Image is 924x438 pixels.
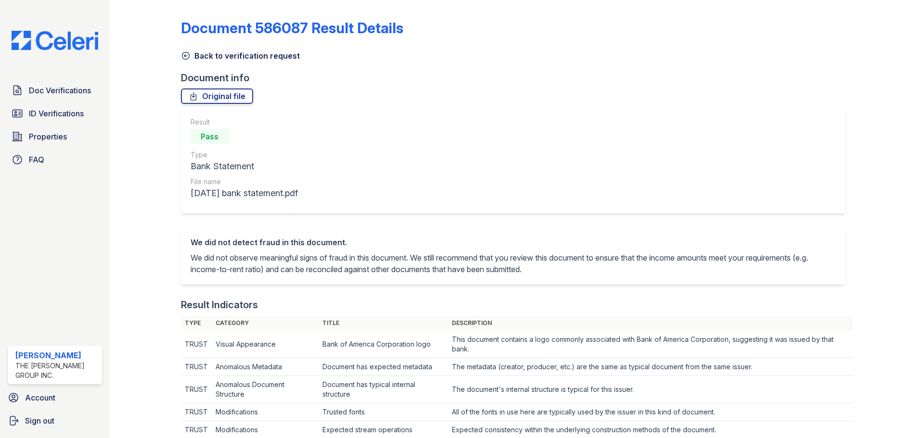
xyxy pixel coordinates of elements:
[191,117,298,127] div: Result
[212,376,319,403] td: Anomalous Document Structure
[212,331,319,358] td: Visual Appearance
[181,88,253,104] a: Original file
[181,298,258,312] div: Result Indicators
[181,358,212,376] td: TRUST
[319,315,448,331] th: Title
[191,237,835,248] div: We did not detect fraud in this document.
[191,252,835,275] p: We did not observe meaningful signs of fraud in this document. We still recommend that you review...
[8,81,102,100] a: Doc Verifications
[191,160,298,173] div: Bank Statement
[15,361,98,380] div: The [PERSON_NAME] Group Inc.
[4,31,106,50] img: CE_Logo_Blue-a8612792a0a2168367f1c8372b55b34899dd931a85d93a1a3d3e32e68fde9ad4.png
[29,131,67,142] span: Properties
[8,104,102,123] a: ID Verifications
[29,108,84,119] span: ID Verifications
[181,331,212,358] td: TRUST
[448,331,853,358] td: This document contains a logo commonly associated with Bank of America Corporation, suggesting it...
[8,150,102,169] a: FAQ
[181,71,853,85] div: Document info
[4,411,106,430] a: Sign out
[191,129,229,144] div: Pass
[319,376,448,403] td: Document has typical internal structure
[191,177,298,187] div: File name
[448,315,853,331] th: Description
[8,127,102,146] a: Properties
[15,350,98,361] div: [PERSON_NAME]
[181,50,300,62] a: Back to verification request
[181,315,212,331] th: Type
[319,358,448,376] td: Document has expected metadata
[448,376,853,403] td: The document's internal structure is typical for this issuer.
[25,415,54,426] span: Sign out
[29,154,44,165] span: FAQ
[191,150,298,160] div: Type
[448,403,853,421] td: All of the fonts in use here are typically used by the issuer in this kind of document.
[4,388,106,407] a: Account
[29,85,91,96] span: Doc Verifications
[319,331,448,358] td: Bank of America Corporation logo
[212,403,319,421] td: Modifications
[212,315,319,331] th: Category
[181,376,212,403] td: TRUST
[181,19,403,37] a: Document 586087 Result Details
[191,187,298,200] div: [DATE] bank statement.pdf
[181,403,212,421] td: TRUST
[319,403,448,421] td: Trusted fonts
[212,358,319,376] td: Anomalous Metadata
[448,358,853,376] td: The metadata (creator, producer, etc.) are the same as typical document from the same issuer.
[25,392,55,403] span: Account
